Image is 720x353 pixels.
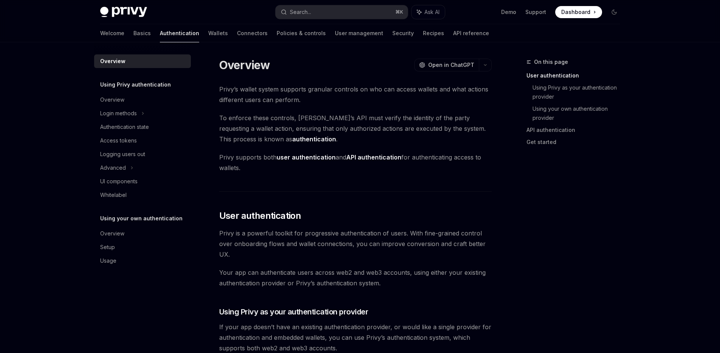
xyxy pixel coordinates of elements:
button: Open in ChatGPT [414,59,479,71]
a: Using Privy as your authentication provider [533,82,626,103]
a: Get started [526,136,626,148]
a: Authentication [160,24,199,42]
a: API authentication [526,124,626,136]
h5: Using your own authentication [100,214,183,223]
div: Whitelabel [100,190,127,200]
div: Setup [100,243,115,252]
span: Privy supports both and for authenticating access to wallets. [219,152,492,173]
div: UI components [100,177,138,186]
span: Ask AI [424,8,440,16]
div: Logging users out [100,150,145,159]
a: Authentication state [94,120,191,134]
a: Recipes [423,24,444,42]
a: Wallets [208,24,228,42]
a: Basics [133,24,151,42]
div: Login methods [100,109,137,118]
a: Overview [94,93,191,107]
div: Overview [100,229,124,238]
span: Privy is a powerful toolkit for progressive authentication of users. With fine-grained control ov... [219,228,492,260]
img: dark logo [100,7,147,17]
strong: authentication [292,135,336,143]
span: User authentication [219,210,301,222]
div: Advanced [100,163,126,172]
a: Security [392,24,414,42]
a: Setup [94,240,191,254]
div: Overview [100,57,125,66]
span: Using Privy as your authentication provider [219,307,369,317]
span: ⌘ K [395,9,403,15]
span: Open in ChatGPT [428,61,474,69]
a: Demo [501,8,516,16]
div: Usage [100,256,116,265]
a: Access tokens [94,134,191,147]
a: API reference [453,24,489,42]
div: Search... [290,8,311,17]
strong: API authentication [346,153,401,161]
a: Connectors [237,24,268,42]
div: Access tokens [100,136,137,145]
a: UI components [94,175,191,188]
a: Overview [94,54,191,68]
a: Policies & controls [277,24,326,42]
div: Authentication state [100,122,149,132]
strong: user authentication [277,153,336,161]
a: Support [525,8,546,16]
span: Privy’s wallet system supports granular controls on who can access wallets and what actions diffe... [219,84,492,105]
a: Whitelabel [94,188,191,202]
span: Dashboard [561,8,590,16]
span: Your app can authenticate users across web2 and web3 accounts, using either your existing authent... [219,267,492,288]
div: Overview [100,95,124,104]
a: User authentication [526,70,626,82]
a: Logging users out [94,147,191,161]
a: User management [335,24,383,42]
h1: Overview [219,58,270,72]
a: Dashboard [555,6,602,18]
span: On this page [534,57,568,67]
h5: Using Privy authentication [100,80,171,89]
a: Welcome [100,24,124,42]
button: Toggle dark mode [608,6,620,18]
a: Overview [94,227,191,240]
button: Search...⌘K [276,5,408,19]
a: Using your own authentication provider [533,103,626,124]
span: To enforce these controls, [PERSON_NAME]’s API must verify the identity of the party requesting a... [219,113,492,144]
button: Ask AI [412,5,445,19]
a: Usage [94,254,191,268]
